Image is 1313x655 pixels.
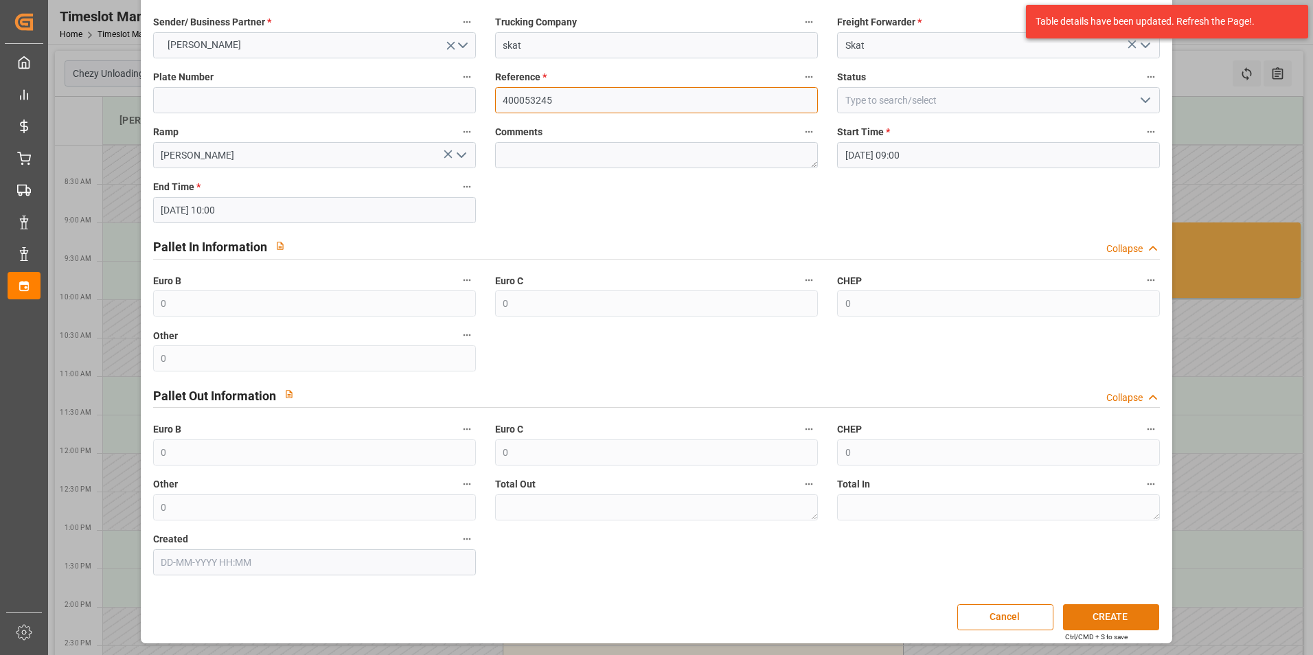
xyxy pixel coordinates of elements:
[800,68,818,86] button: Reference *
[153,125,179,139] span: Ramp
[800,13,818,31] button: Trucking Company
[153,238,267,256] h2: Pallet In Information
[1036,14,1288,29] div: Table details have been updated. Refresh the Page!.
[957,604,1053,630] button: Cancel
[153,532,188,547] span: Created
[153,197,476,223] input: DD-MM-YYYY HH:MM
[495,15,577,30] span: Trucking Company
[1063,604,1159,630] button: CREATE
[458,178,476,196] button: End Time *
[458,530,476,548] button: Created
[495,477,536,492] span: Total Out
[495,70,547,84] span: Reference
[837,274,862,288] span: CHEP
[1142,68,1160,86] button: Status
[153,32,476,58] button: open menu
[1142,420,1160,438] button: CHEP
[837,142,1160,168] input: DD-MM-YYYY HH:MM
[800,123,818,141] button: Comments
[153,477,178,492] span: Other
[153,180,201,194] span: End Time
[153,549,476,575] input: DD-MM-YYYY HH:MM
[153,387,276,405] h2: Pallet Out Information
[1142,123,1160,141] button: Start Time *
[800,475,818,493] button: Total Out
[837,15,922,30] span: Freight Forwarder
[837,87,1160,113] input: Type to search/select
[267,233,293,259] button: View description
[1142,271,1160,289] button: CHEP
[837,125,890,139] span: Start Time
[1142,475,1160,493] button: Total In
[458,420,476,438] button: Euro B
[1134,35,1155,56] button: open menu
[153,142,476,168] input: Type to search/select
[458,475,476,493] button: Other
[458,13,476,31] button: Sender/ Business Partner *
[153,70,214,84] span: Plate Number
[458,68,476,86] button: Plate Number
[495,125,543,139] span: Comments
[837,70,866,84] span: Status
[276,381,302,407] button: View description
[837,477,870,492] span: Total In
[800,271,818,289] button: Euro C
[495,274,523,288] span: Euro C
[458,271,476,289] button: Euro B
[153,329,178,343] span: Other
[1134,90,1155,111] button: open menu
[153,422,181,437] span: Euro B
[153,15,271,30] span: Sender/ Business Partner
[495,422,523,437] span: Euro C
[153,274,181,288] span: Euro B
[837,422,862,437] span: CHEP
[161,38,248,52] span: [PERSON_NAME]
[800,420,818,438] button: Euro C
[458,123,476,141] button: Ramp
[1106,242,1143,256] div: Collapse
[458,326,476,344] button: Other
[450,145,470,166] button: open menu
[1106,391,1143,405] div: Collapse
[1065,632,1128,642] div: Ctrl/CMD + S to save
